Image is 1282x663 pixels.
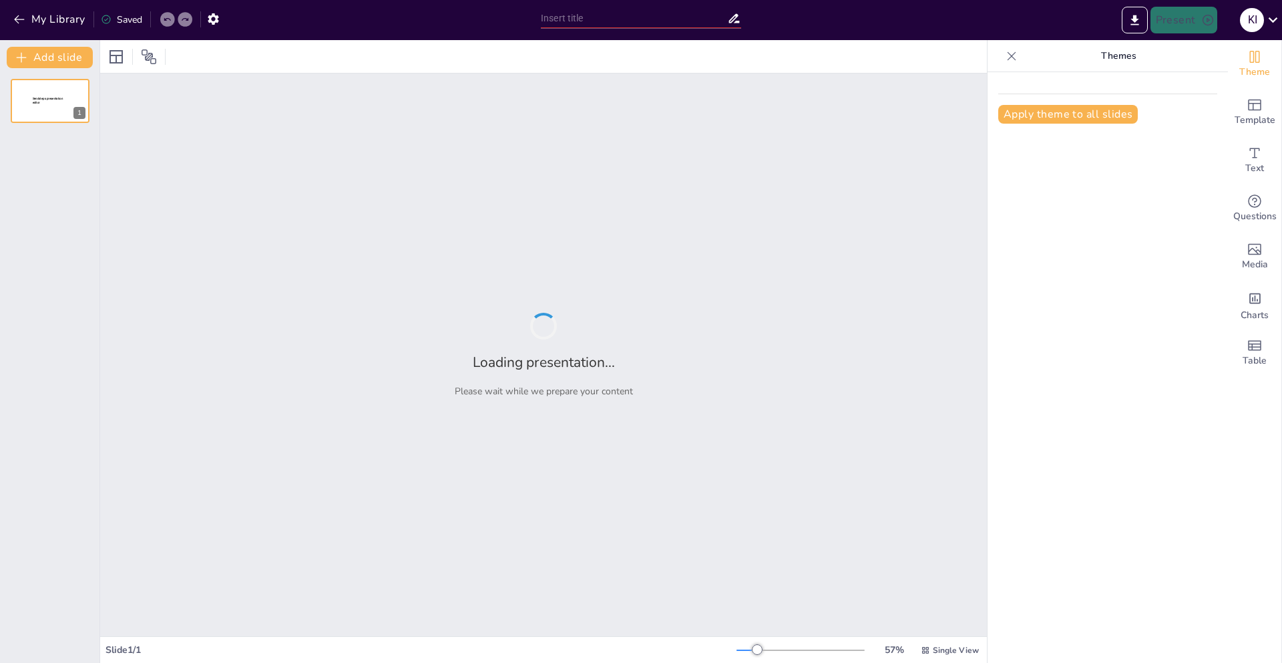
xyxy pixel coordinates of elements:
span: Table [1243,354,1267,368]
div: Layout [105,46,127,68]
div: Add images, graphics, shapes or video [1228,233,1281,281]
div: Saved [101,13,142,26]
div: Change the overall theme [1228,40,1281,88]
button: k i [1240,7,1264,33]
input: Insert title [541,9,727,28]
p: Please wait while we prepare your content [455,385,633,398]
div: Slide 1 / 1 [105,644,736,656]
span: Position [141,49,157,65]
span: Questions [1233,209,1277,224]
span: Text [1245,161,1264,176]
button: My Library [10,9,91,30]
span: Single View [933,645,979,656]
div: 1 [11,79,89,123]
button: Apply theme to all slides [998,105,1138,124]
p: Themes [1022,40,1215,72]
div: Add ready made slides [1228,88,1281,136]
div: Add a table [1228,329,1281,377]
button: Present [1150,7,1217,33]
div: 1 [73,107,85,119]
div: Get real-time input from your audience [1228,184,1281,233]
div: Add charts and graphs [1228,281,1281,329]
div: Add text boxes [1228,136,1281,184]
span: Sendsteps presentation editor [33,97,63,104]
span: Theme [1239,65,1270,80]
div: k i [1240,8,1264,32]
h2: Loading presentation... [473,353,615,372]
span: Media [1242,257,1268,272]
button: Export to PowerPoint [1122,7,1148,33]
div: 57 % [878,644,910,656]
span: Charts [1241,308,1269,323]
span: Template [1235,113,1275,128]
button: Add slide [7,47,93,68]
